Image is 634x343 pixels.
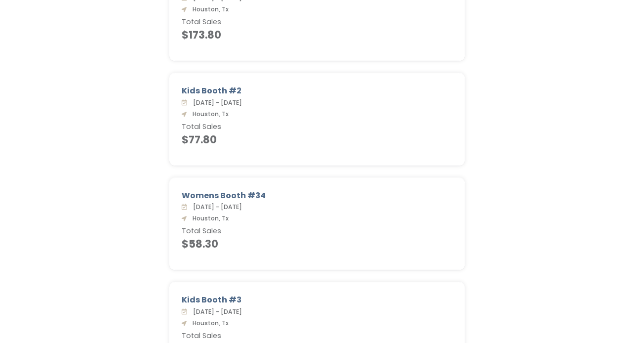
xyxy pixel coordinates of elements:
[182,238,452,250] h4: $58.30
[182,123,452,131] h6: Total Sales
[189,214,229,222] span: Houston, Tx
[182,29,452,41] h4: $173.80
[182,227,452,235] h6: Total Sales
[182,190,452,202] div: Womens Booth #34
[189,98,242,107] span: [DATE] - [DATE]
[189,307,242,316] span: [DATE] - [DATE]
[182,85,452,97] div: Kids Booth #2
[189,319,229,327] span: Houston, Tx
[189,110,229,118] span: Houston, Tx
[182,134,452,145] h4: $77.80
[182,294,452,306] div: Kids Booth #3
[182,332,452,340] h6: Total Sales
[182,18,452,26] h6: Total Sales
[189,203,242,211] span: [DATE] - [DATE]
[189,5,229,13] span: Houston, Tx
